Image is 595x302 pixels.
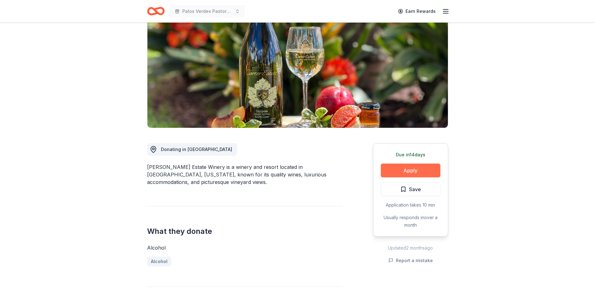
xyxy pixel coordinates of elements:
[147,256,171,267] a: Alcohol
[170,5,245,18] button: Palos Verdes Pastoral 2025
[381,164,440,177] button: Apply
[373,244,448,252] div: Updated 2 months ago
[409,185,421,193] span: Save
[381,214,440,229] div: Usually responds in over a month
[147,163,343,186] div: [PERSON_NAME] Estate Winery is a winery and resort located in [GEOGRAPHIC_DATA], [US_STATE], know...
[381,201,440,209] div: Application takes 10 min
[381,151,440,159] div: Due in 14 days
[381,182,440,196] button: Save
[147,4,165,19] a: Home
[147,226,343,236] h2: What they donate
[147,8,448,128] img: Image for Carter Estate Winery
[388,257,433,264] button: Report a mistake
[182,8,232,15] span: Palos Verdes Pastoral 2025
[161,147,232,152] span: Donating in [GEOGRAPHIC_DATA]
[147,244,343,251] div: Alcohol
[394,6,439,17] a: Earn Rewards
